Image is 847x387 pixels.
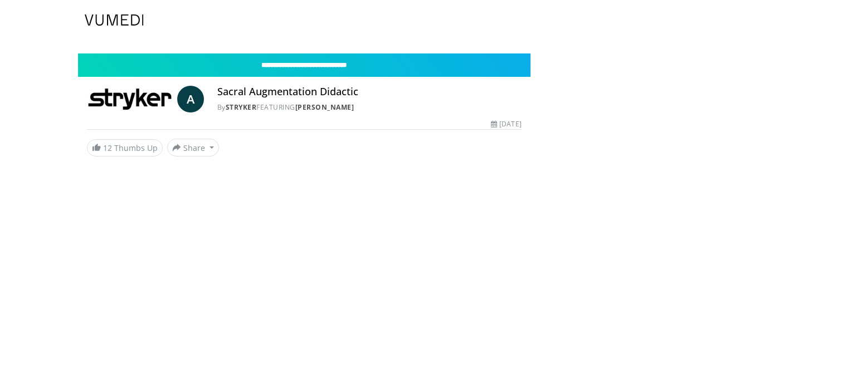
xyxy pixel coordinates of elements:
[167,139,219,156] button: Share
[217,102,522,112] div: By FEATURING
[85,14,144,26] img: VuMedi Logo
[491,119,521,129] div: [DATE]
[103,143,112,153] span: 12
[87,86,173,112] img: Stryker
[217,86,522,98] h4: Sacral Augmentation Didactic
[295,102,354,112] a: [PERSON_NAME]
[177,86,204,112] a: A
[87,139,163,156] a: 12 Thumbs Up
[226,102,257,112] a: Stryker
